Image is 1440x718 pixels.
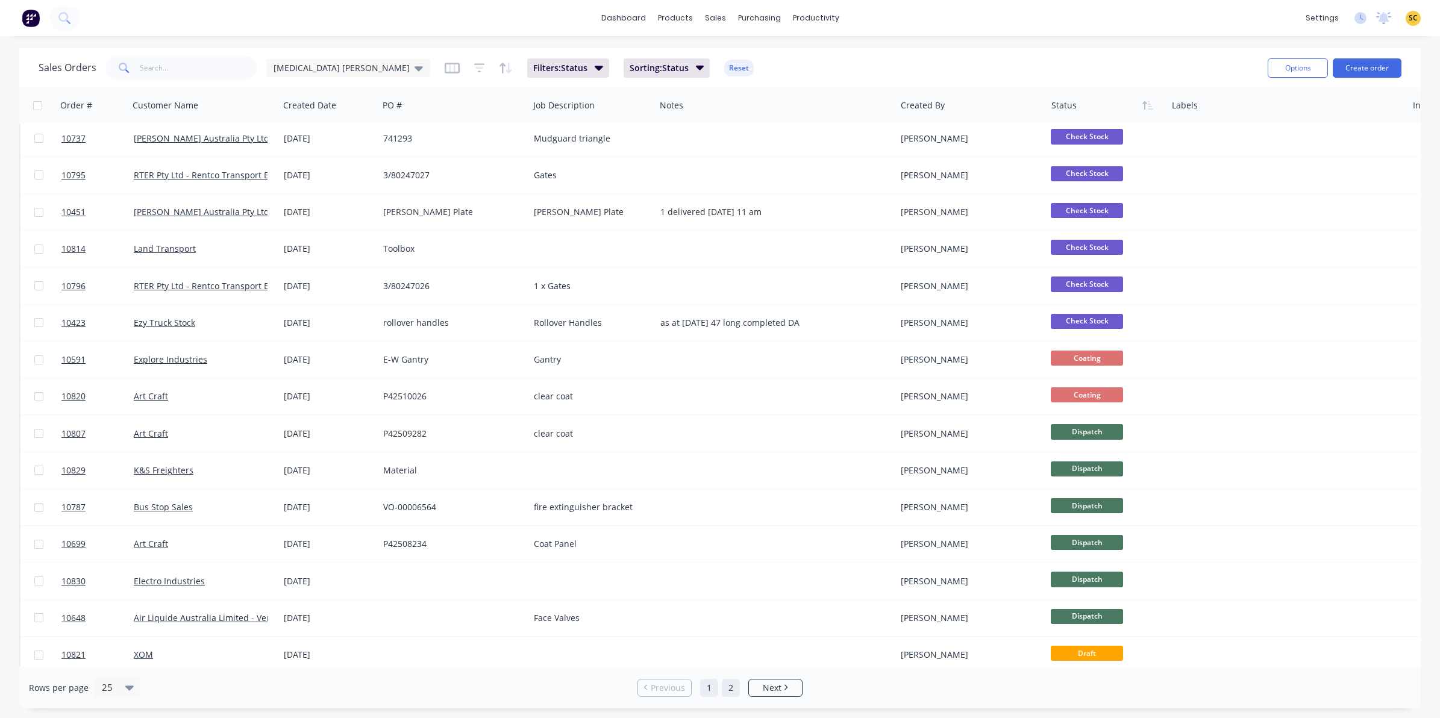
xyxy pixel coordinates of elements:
div: settings [1300,9,1345,27]
span: 10699 [61,538,86,550]
img: Factory [22,9,40,27]
div: 3/80247026 [383,280,517,292]
a: Land Transport [134,243,196,254]
div: clear coat [534,428,645,440]
div: P42510026 [383,390,517,402]
div: Notes [660,99,683,111]
div: [PERSON_NAME] [901,501,1035,513]
div: 3/80247027 [383,169,517,181]
a: 10795 [61,157,134,193]
div: [DATE] [284,649,374,661]
div: products [652,9,699,27]
div: sales [699,9,732,27]
div: [PERSON_NAME] [901,575,1035,587]
a: 10830 [61,563,134,599]
a: Page 1 is your current page [700,679,718,697]
div: [PERSON_NAME] [901,206,1035,218]
a: Art Craft [134,390,168,402]
div: 1 x Gates [534,280,645,292]
a: 10807 [61,416,134,452]
a: Page 2 [722,679,740,697]
a: XOM [134,649,153,660]
ul: Pagination [633,679,807,697]
div: [PERSON_NAME] [901,464,1035,476]
a: 10820 [61,378,134,414]
span: Check Stock [1051,166,1123,181]
span: Next [763,682,781,694]
div: [DATE] [284,280,374,292]
a: 10423 [61,305,134,341]
div: Mudguard triangle [534,133,645,145]
span: 10648 [61,612,86,624]
div: [PERSON_NAME] Plate [383,206,517,218]
div: Order # [60,99,92,111]
span: Check Stock [1051,276,1123,292]
div: [PERSON_NAME] [901,133,1035,145]
div: [DATE] [284,390,374,402]
div: [DATE] [284,133,374,145]
div: clear coat [534,390,645,402]
div: 741293 [383,133,517,145]
div: 1 delivered [DATE] 11 am [660,206,880,218]
a: [PERSON_NAME] Australia Pty Ltd [134,133,269,144]
span: Previous [651,682,685,694]
button: Sorting:Status [624,58,710,78]
span: [MEDICAL_DATA] [PERSON_NAME] [274,61,410,74]
span: Draft [1051,646,1123,661]
span: Coating [1051,351,1123,366]
span: Coating [1051,387,1123,402]
span: 10737 [61,133,86,145]
h1: Sales Orders [39,62,96,73]
div: Gates [534,169,645,181]
div: [DATE] [284,169,374,181]
span: 10814 [61,243,86,255]
span: Sorting: Status [630,62,689,74]
span: 10821 [61,649,86,661]
span: Rows per page [29,682,89,694]
div: [PERSON_NAME] [901,169,1035,181]
div: [PERSON_NAME] [901,354,1035,366]
a: 10814 [61,231,134,267]
span: Dispatch [1051,498,1123,513]
div: as at [DATE] 47 long completed DA [660,317,880,329]
button: Options [1268,58,1328,78]
div: [PERSON_NAME] Plate [534,206,645,218]
a: 10787 [61,489,134,525]
div: Face Valves [534,612,645,624]
div: [DATE] [284,501,374,513]
a: 10821 [61,637,134,673]
a: 10591 [61,342,134,378]
div: [PERSON_NAME] [901,649,1035,661]
span: Dispatch [1051,609,1123,624]
span: Check Stock [1051,314,1123,329]
a: RTER Pty Ltd - Rentco Transport Equipment Rentals [134,169,341,181]
div: [PERSON_NAME] [901,317,1035,329]
div: rollover handles [383,317,517,329]
a: 10796 [61,268,134,304]
a: Air Liquide Australia Limited - Vendor: AU_457348 [134,612,334,623]
a: 10829 [61,452,134,489]
button: Reset [724,60,754,76]
a: Explore Industries [134,354,207,365]
span: 10829 [61,464,86,476]
a: K&S Freighters [134,464,193,476]
div: Customer Name [133,99,198,111]
span: Dispatch [1051,535,1123,550]
input: Search... [140,56,257,80]
span: 10423 [61,317,86,329]
div: Created By [901,99,945,111]
a: 10451 [61,194,134,230]
div: E-W Gantry [383,354,517,366]
div: [PERSON_NAME] [901,428,1035,440]
div: productivity [787,9,845,27]
div: [DATE] [284,575,374,587]
div: Material [383,464,517,476]
a: Ezy Truck Stock [134,317,195,328]
a: [PERSON_NAME] Australia Pty Ltd [134,206,269,217]
button: Filters:Status [527,58,609,78]
div: Coat Panel [534,538,645,550]
span: 10830 [61,575,86,587]
div: [DATE] [284,538,374,550]
div: [PERSON_NAME] [901,390,1035,402]
div: [PERSON_NAME] [901,243,1035,255]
